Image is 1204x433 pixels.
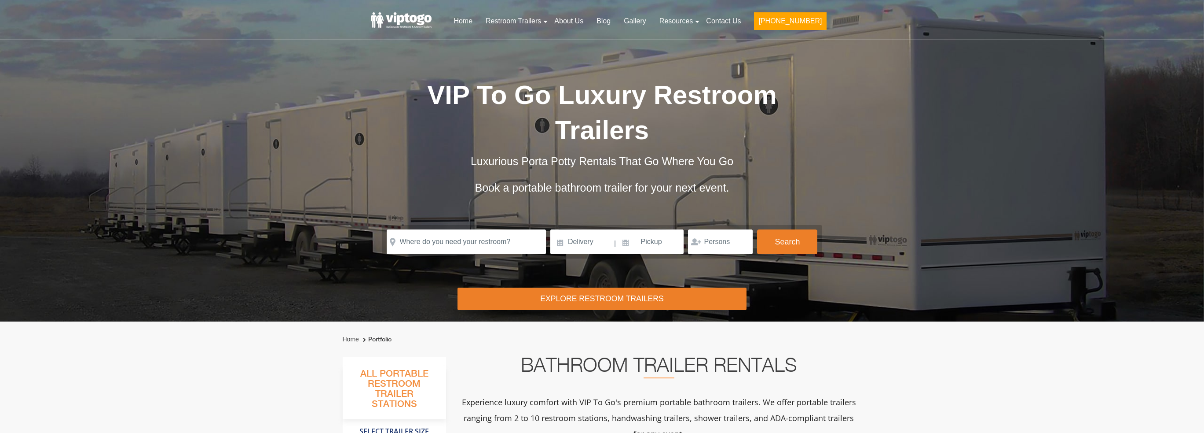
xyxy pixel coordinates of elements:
[614,229,616,258] span: |
[457,288,747,310] div: Explore Restroom Trailers
[747,11,833,35] a: [PHONE_NUMBER]
[550,229,613,254] input: Delivery
[617,11,653,31] a: Gallery
[343,336,359,343] a: Home
[479,11,548,31] a: Restroom Trailers
[617,229,684,254] input: Pickup
[754,12,826,30] button: [PHONE_NUMBER]
[471,155,733,167] span: Luxurious Porta Potty Rentals That Go Where You Go
[475,181,729,194] span: Book a portable bathroom trailer for your next event.
[757,229,817,254] button: Search
[343,366,446,419] h3: All Portable Restroom Trailer Stations
[653,11,699,31] a: Resources
[387,229,546,254] input: Where do you need your restroom?
[447,11,479,31] a: Home
[427,80,777,145] span: VIP To Go Luxury Restroom Trailers
[688,229,753,254] input: Persons
[699,11,747,31] a: Contact Us
[361,334,392,345] li: Portfolio
[458,357,860,378] h2: Bathroom Trailer Rentals
[548,11,590,31] a: About Us
[590,11,617,31] a: Blog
